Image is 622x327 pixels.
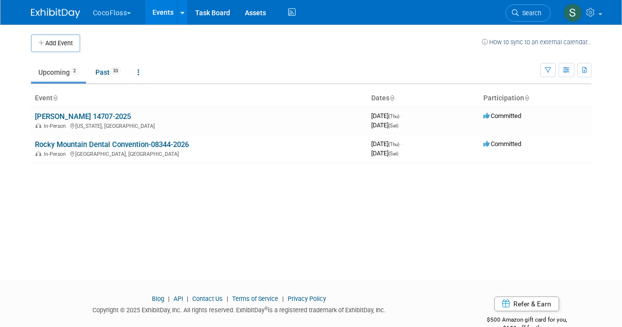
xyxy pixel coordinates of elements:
[224,295,231,302] span: |
[367,90,479,107] th: Dates
[388,123,398,128] span: (Sat)
[35,140,189,149] a: Rocky Mountain Dental Convention-08344-2026
[31,8,80,18] img: ExhibitDay
[371,140,402,148] span: [DATE]
[479,90,592,107] th: Participation
[35,123,41,128] img: In-Person Event
[35,151,41,156] img: In-Person Event
[166,295,172,302] span: |
[265,306,268,311] sup: ®
[388,114,399,119] span: (Thu)
[31,34,80,52] button: Add Event
[280,295,286,302] span: |
[482,38,592,46] a: How to sync to an external calendar...
[389,94,394,102] a: Sort by Start Date
[152,295,164,302] a: Blog
[44,151,69,157] span: In-Person
[505,4,551,22] a: Search
[44,123,69,129] span: In-Person
[371,112,402,119] span: [DATE]
[88,63,128,82] a: Past33
[483,140,521,148] span: Committed
[371,121,398,129] span: [DATE]
[519,9,541,17] span: Search
[192,295,223,302] a: Contact Us
[401,140,402,148] span: -
[174,295,183,302] a: API
[31,63,86,82] a: Upcoming2
[388,151,398,156] span: (Sat)
[35,149,363,157] div: [GEOGRAPHIC_DATA], [GEOGRAPHIC_DATA]
[35,112,131,121] a: [PERSON_NAME] 14707-2025
[483,112,521,119] span: Committed
[563,3,582,22] img: Samantha Meyers
[53,94,58,102] a: Sort by Event Name
[288,295,326,302] a: Privacy Policy
[184,295,191,302] span: |
[494,297,559,311] a: Refer & Earn
[35,121,363,129] div: [US_STATE], [GEOGRAPHIC_DATA]
[371,149,398,157] span: [DATE]
[110,67,121,75] span: 33
[232,295,278,302] a: Terms of Service
[388,142,399,147] span: (Thu)
[31,90,367,107] th: Event
[31,303,448,315] div: Copyright © 2025 ExhibitDay, Inc. All rights reserved. ExhibitDay is a registered trademark of Ex...
[524,94,529,102] a: Sort by Participation Type
[401,112,402,119] span: -
[70,67,79,75] span: 2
